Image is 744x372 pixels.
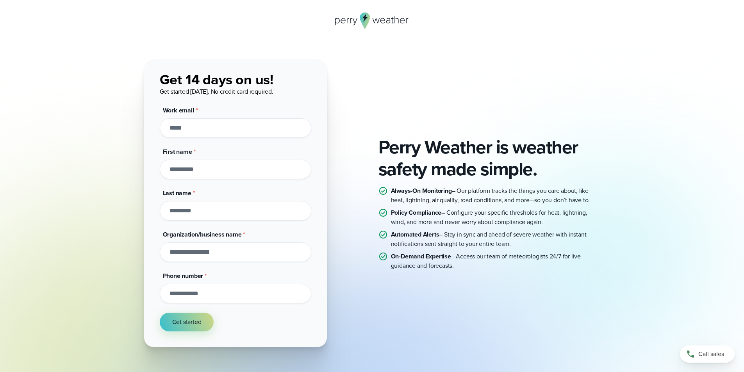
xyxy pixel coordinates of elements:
p: – Access our team of meteorologists 24/7 for live guidance and forecasts. [391,252,600,271]
span: Call sales [698,349,724,359]
span: Work email [163,106,194,115]
span: Get started [DATE]. No credit card required. [160,87,273,96]
p: – Our platform tracks the things you care about, like heat, lightning, air quality, road conditio... [391,186,600,205]
span: Phone number [163,271,203,280]
strong: Policy Compliance [391,208,442,217]
strong: On-Demand Expertise [391,252,451,261]
span: Get started [172,317,202,327]
span: Organization/business name [163,230,242,239]
span: Last name [163,189,191,198]
p: – Stay in sync and ahead of severe weather with instant notifications sent straight to your entir... [391,230,600,249]
button: Get started [160,313,214,331]
strong: Automated Alerts [391,230,439,239]
span: First name [163,147,192,156]
h2: Perry Weather is weather safety made simple. [378,136,600,180]
a: Call sales [680,345,735,363]
p: – Configure your specific thresholds for heat, lightning, wind, and more and never worry about co... [391,208,600,227]
span: Get 14 days on us! [160,69,273,90]
strong: Always-On Monitoring [391,186,452,195]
